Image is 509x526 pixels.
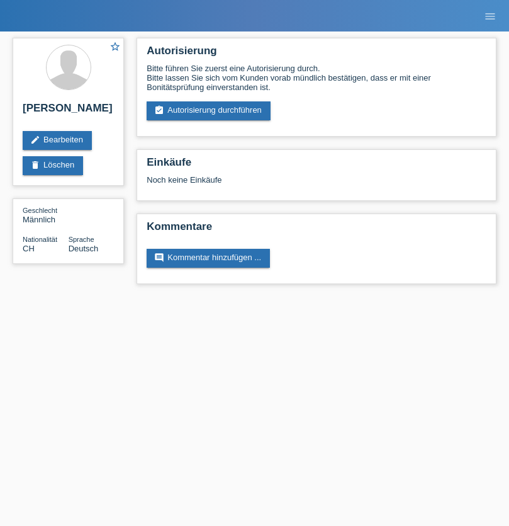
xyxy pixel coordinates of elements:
[23,207,57,214] span: Geschlecht
[23,205,69,224] div: Männlich
[154,253,164,263] i: comment
[69,244,99,253] span: Deutsch
[23,156,83,175] a: deleteLöschen
[109,41,121,54] a: star_border
[69,236,94,243] span: Sprache
[147,249,270,268] a: commentKommentar hinzufügen ...
[147,175,486,194] div: Noch keine Einkäufe
[154,105,164,115] i: assignment_turned_in
[147,45,486,64] h2: Autorisierung
[23,236,57,243] span: Nationalität
[147,101,271,120] a: assignment_turned_inAutorisierung durchführen
[147,220,486,239] h2: Kommentare
[30,160,40,170] i: delete
[484,10,496,23] i: menu
[23,102,114,121] h2: [PERSON_NAME]
[478,12,503,20] a: menu
[147,156,486,175] h2: Einkäufe
[23,244,35,253] span: Schweiz
[30,135,40,145] i: edit
[23,131,92,150] a: editBearbeiten
[147,64,486,92] div: Bitte führen Sie zuerst eine Autorisierung durch. Bitte lassen Sie sich vom Kunden vorab mündlich...
[109,41,121,52] i: star_border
